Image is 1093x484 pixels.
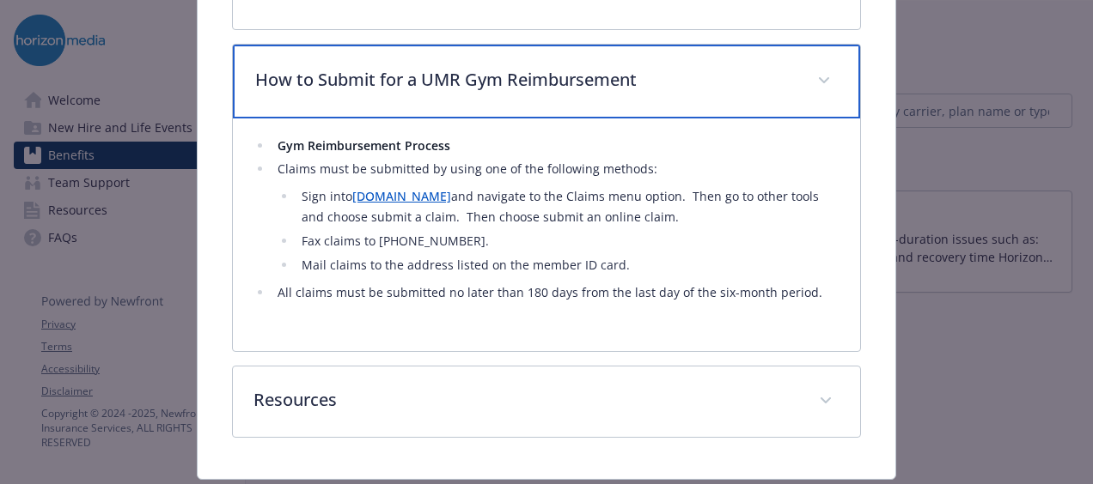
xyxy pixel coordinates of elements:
[352,188,451,204] a: [DOMAIN_NAME]
[296,255,840,275] li: Mail claims to the address listed on the member ID card.
[233,366,860,437] div: Resources
[233,45,860,118] div: How to Submit for a UMR Gym Reimbursement
[255,67,797,93] p: How to Submit for a UMR Gym Reimbursement
[272,159,840,275] li: Claims must be submitted by using one of the following methods:
[296,186,840,227] li: Sign into and navigate to the Claims menu option. Then go to other tools and choose submit a clai...
[272,282,840,303] li: All claims must be submitted no later than 180 days from the last day of the six-month period.
[278,137,450,154] strong: Gym Reimbursement Process
[296,231,840,251] li: Fax claims to [PHONE_NUMBER].
[233,118,860,352] div: How to Submit for a UMR Gym Reimbursement
[253,387,798,413] p: Resources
